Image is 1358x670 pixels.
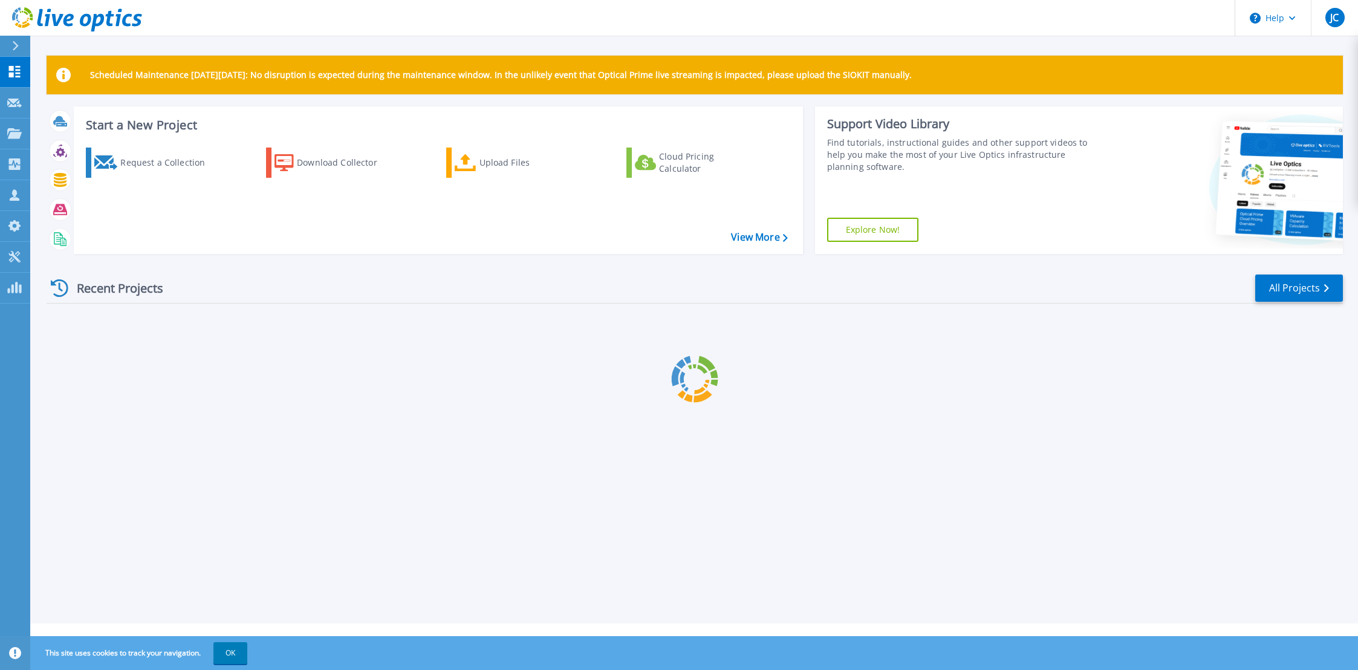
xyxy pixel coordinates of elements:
[213,642,247,664] button: OK
[120,151,217,175] div: Request a Collection
[1255,275,1343,302] a: All Projects
[446,148,581,178] a: Upload Files
[659,151,756,175] div: Cloud Pricing Calculator
[86,148,221,178] a: Request a Collection
[266,148,401,178] a: Download Collector
[827,218,919,242] a: Explore Now!
[90,70,912,80] p: Scheduled Maintenance [DATE][DATE]: No disruption is expected during the maintenance window. In t...
[47,273,180,303] div: Recent Projects
[827,137,1099,173] div: Find tutorials, instructional guides and other support videos to help you make the most of your L...
[626,148,761,178] a: Cloud Pricing Calculator
[33,642,247,664] span: This site uses cookies to track your navigation.
[1330,13,1339,22] span: JC
[297,151,394,175] div: Download Collector
[731,232,787,243] a: View More
[827,116,1099,132] div: Support Video Library
[479,151,576,175] div: Upload Files
[86,119,787,132] h3: Start a New Project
